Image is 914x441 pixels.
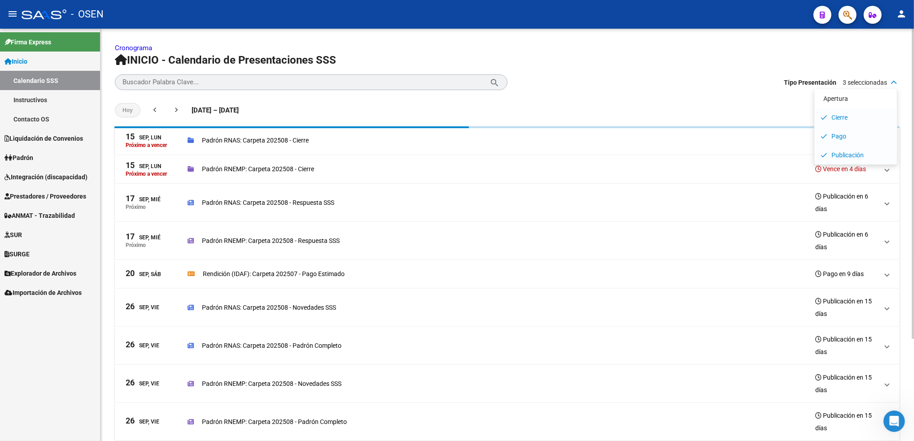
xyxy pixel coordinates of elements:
div: Sep, Lun [126,133,161,142]
span: Publicación [831,150,864,160]
span: SUR [4,230,22,240]
mat-expansion-panel-header: 26Sep, ViePadrón RNAS: Carpeta 202508 - Padrón CompletoPublicación en 15 días [115,327,900,365]
h1: Soporte [44,4,71,11]
div: Soporte dice… [7,61,172,278]
iframe: Intercom live chat [883,411,905,432]
span: 26 [126,303,135,311]
mat-icon: person [896,9,907,19]
b: Inicio → Calendario SSS [18,138,135,154]
span: Firma Express [4,37,51,47]
span: 17 [126,233,135,241]
p: Próximo a vencer [126,142,167,148]
div: Sep, Vie [126,379,159,388]
p: Padrón RNAS: Carpeta 202508 - Novedades SSS [202,303,336,312]
span: Soporte [40,76,63,82]
span: [DATE] – [DATE] [192,105,239,115]
mat-icon: search [490,77,500,87]
span: 26 [126,379,135,387]
p: Padrón RNEMP: Carpeta 202508 - Padrón Completo [202,417,347,427]
h3: Publicación en 15 días [815,371,878,396]
p: Padrón RNEMP: Carpeta 202508 - Cierre [202,164,314,174]
p: Padrón RNAS: Carpeta 202508 - Respuesta SSS [202,198,334,208]
a: Cronograma [115,44,152,52]
div: Sep, Mié [126,233,161,242]
mat-icon: check [820,113,828,121]
p: Rendición (IDAF): Carpeta 202507 - Pago Estimado [203,269,345,279]
div: Profile image for Soporte [18,72,33,86]
span: 15 [126,133,135,141]
mat-icon: check [820,151,828,159]
span: SURGE [4,249,30,259]
div: Sep, Vie [126,303,159,312]
span: Explorador de Archivos [4,268,76,278]
p: Próximo [126,242,146,248]
b: Calendario de Presentaciones de la SSS [18,94,126,110]
span: 15 [126,161,135,169]
div: Sep, Sáb [126,269,161,279]
mat-icon: menu [7,9,18,19]
span: 17 [126,195,135,203]
span: 20 [126,269,135,277]
p: Padrón RNEMP: Carpeta 202508 - Novedades SSS [202,379,341,389]
span: Importación de Archivos [4,288,82,298]
span: 26 [126,417,135,425]
div: Profile image for Soporte [26,5,40,19]
h3: Publicación en 6 días [815,190,878,215]
mat-expansion-panel-header: 17Sep, MiéPróximoPadrón RNAS: Carpeta 202508 - Respuesta SSSPublicación en 6 días [115,184,900,222]
span: Padrón [4,153,33,163]
p: Activo en los últimos 15m [44,11,119,20]
h3: Vence en 4 días [815,163,866,175]
p: Padrón RNAS: Carpeta 202508 - Padrón Completo [202,341,341,350]
h3: Publicación en 6 días [815,228,878,253]
p: Próximo a vencer [126,171,167,177]
h3: Publicación en 15 días [815,295,878,320]
span: - OSEN [71,4,104,24]
mat-expansion-panel-header: 15Sep, LunPróximo a vencerPadrón RNEMP: Carpeta 202508 - CierreVence en 4 días [115,155,900,184]
mat-icon: chevron_right [172,105,181,114]
span: Pago [831,131,846,141]
span: ANMAT - Trazabilidad [4,211,75,220]
mat-expansion-panel-header: 15Sep, LunPróximo a vencerPadrón RNAS: Carpeta 202508 - CierreVence en 4 días [115,126,900,155]
mat-expansion-panel-header: 26Sep, ViePadrón RNEMP: Carpeta 202508 - Padrón CompletoPublicación en 15 días [115,403,900,441]
span: Liquidación de Convenios [4,134,83,143]
div: Cerrar [157,4,174,20]
mat-expansion-panel-header: 20Sep, SábRendición (IDAF): Carpeta 202507 - Pago EstimadoPago en 9 días [115,260,900,289]
div: Sep, Mié [126,195,161,204]
h3: Publicación en 15 días [815,333,878,358]
p: Padrón RNEMP: Carpeta 202508 - Respuesta SSS [202,236,340,246]
button: go back [6,4,23,21]
span: Apertura [823,94,848,104]
mat-icon: chevron_left [150,105,159,114]
span: Prestadores / Proveedores [4,191,86,201]
span: Inicio [4,56,27,66]
span: INICIO - Calendario de Presentaciones SSS [115,54,336,66]
mat-expansion-panel-header: 26Sep, ViePadrón RNAS: Carpeta 202508 - Novedades SSSPublicación en 15 días [115,289,900,327]
span: Cierre [831,112,848,122]
mat-icon: check [820,132,828,140]
p: Próximo [126,204,146,210]
h3: Pago en 9 días [815,268,864,280]
span: Integración (discapacidad) [4,172,87,182]
button: Hoy [115,103,140,117]
h3: Publicación en 15 días [815,409,878,434]
span: Tipo Presentación [784,78,836,87]
span: 3 seleccionadas [843,78,887,87]
div: Sep, Lun [126,161,161,171]
b: Con esta herramientas vas a poder: [18,169,145,176]
button: Inicio [140,4,157,21]
span: 26 [126,341,135,349]
mat-expansion-panel-header: 26Sep, ViePadrón RNEMP: Carpeta 202508 - Novedades SSSPublicación en 15 días [115,365,900,403]
p: Padrón RNAS: Carpeta 202508 - Cierre [202,135,309,145]
mat-expansion-panel-header: 17Sep, MiéPróximoPadrón RNEMP: Carpeta 202508 - Respuesta SSSPublicación en 6 días [115,222,900,260]
div: ​✅ Mantenerte al día con tus presentaciones ✅ Tener tu agenda organizada para anticipar cada pres... [18,169,161,256]
div: Sep, Vie [126,341,159,350]
div: ​📅 ¡Llegó el nuevo ! ​ Tené todas tus fechas y gestiones en un solo lugar. Ingresá en el menú lat... [18,94,161,164]
div: Sep, Vie [126,417,159,426]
